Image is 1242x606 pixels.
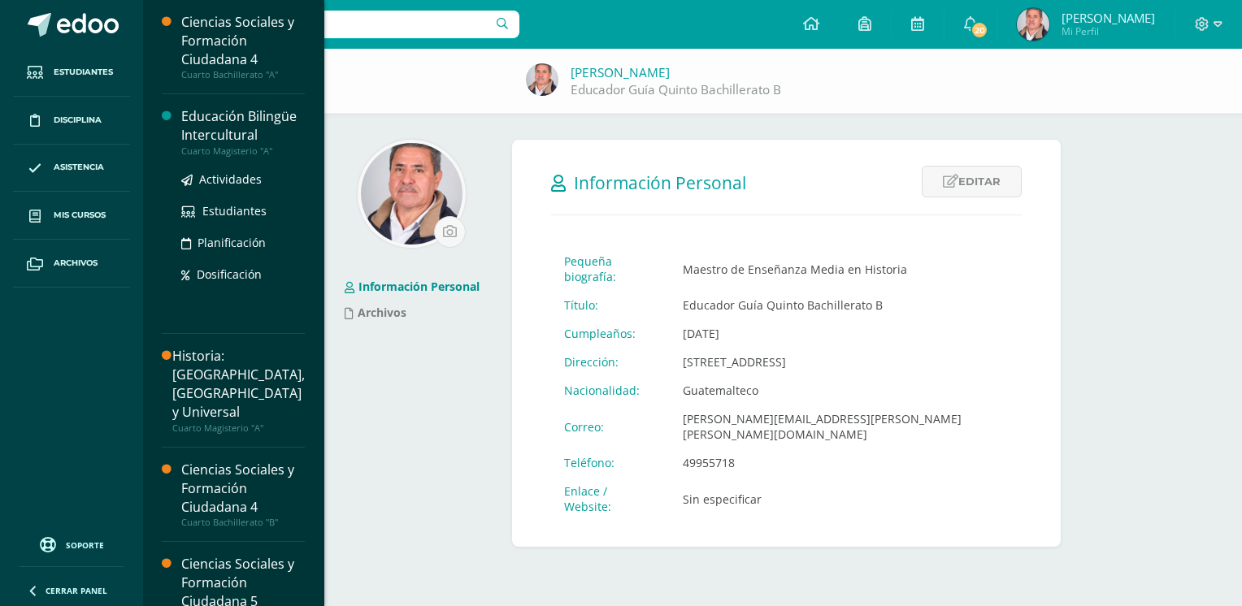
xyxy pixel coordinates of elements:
span: Asistencia [54,161,104,174]
span: Soporte [66,539,104,551]
span: Planificación [198,235,266,250]
span: 20 [971,21,988,39]
a: Disciplina [13,97,130,145]
img: c96a423fd71b76c16867657e46671b28.png [1017,8,1049,41]
td: [STREET_ADDRESS] [670,348,1022,376]
td: Correo: [551,405,670,448]
a: Archivos [13,240,130,288]
div: Cuarto Bachillerato "B" [181,517,305,528]
a: Archivos [345,305,406,320]
td: Teléfono: [551,448,670,477]
div: Cuarto Magisterio "A" [172,422,305,434]
input: Busca un usuario... [154,11,519,38]
a: Estudiantes [181,201,305,220]
td: Sin especificar [670,477,1022,521]
a: Educación Bilingüe InterculturalCuarto Magisterio "A" [181,107,305,156]
a: Asistencia [13,145,130,193]
span: Estudiantes [202,203,267,219]
div: Ciencias Sociales y Formación Ciudadana 4 [181,13,305,69]
div: Educación Bilingüe Intercultural [181,107,305,145]
span: Mi Perfil [1062,24,1155,38]
a: Ciencias Sociales y Formación Ciudadana 4Cuarto Bachillerato "A" [181,13,305,80]
td: Maestro de Enseñanza Media en Historia [670,247,1022,291]
a: [PERSON_NAME] [571,64,670,81]
a: Información Personal [345,279,480,294]
td: Enlace / Website: [551,477,670,521]
span: Disciplina [54,114,102,127]
span: Estudiantes [54,66,113,79]
td: [PERSON_NAME][EMAIL_ADDRESS][PERSON_NAME][PERSON_NAME][DOMAIN_NAME] [670,405,1022,448]
a: Editar [922,166,1022,197]
div: Cuarto Bachillerato "A" [181,69,305,80]
span: [PERSON_NAME] [1062,10,1155,26]
span: Dosificación [197,266,262,282]
td: Nacionalidad: [551,376,670,405]
a: Historia: [GEOGRAPHIC_DATA], [GEOGRAPHIC_DATA] y UniversalCuarto Magisterio "A" [172,347,305,433]
span: Cerrar panel [46,585,107,596]
a: Mis cursos [13,192,130,240]
img: e6b5cefeeaa89d9c27b7696f72ade123.png [361,143,462,245]
td: Pequeña biografía: [551,247,670,291]
td: Título: [551,291,670,319]
td: [DATE] [670,319,1022,348]
td: 49955718 [670,448,1022,477]
a: Educador Guía Quinto Bachillerato B [571,81,781,98]
div: Ciencias Sociales y Formación Ciudadana 4 [181,461,305,517]
span: Mis cursos [54,209,106,222]
span: Actividades [199,171,262,187]
td: Cumpleaños: [551,319,670,348]
a: Planificación [181,233,305,252]
a: Ciencias Sociales y Formación Ciudadana 4Cuarto Bachillerato "B" [181,461,305,528]
div: Cuarto Magisterio "A" [181,145,305,157]
td: Educador Guía Quinto Bachillerato B [670,291,1022,319]
a: Actividades [181,170,305,188]
a: Soporte [20,533,124,555]
span: Información Personal [574,171,746,194]
a: Estudiantes [13,49,130,97]
a: Dosificación [181,265,305,284]
td: Guatemalteco [670,376,1022,405]
span: Archivos [54,257,98,270]
div: Historia: [GEOGRAPHIC_DATA], [GEOGRAPHIC_DATA] y Universal [172,347,305,422]
td: Dirección: [551,348,670,376]
img: c96a423fd71b76c16867657e46671b28.png [526,63,558,96]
